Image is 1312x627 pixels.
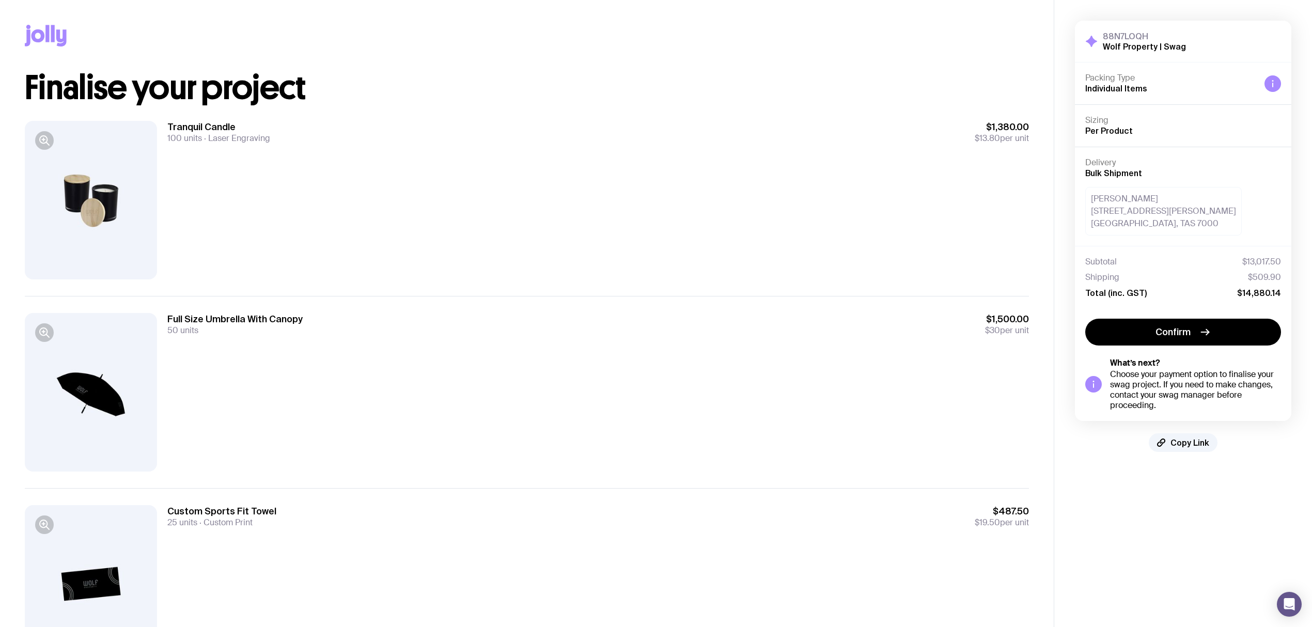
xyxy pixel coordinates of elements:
span: $14,880.14 [1237,288,1281,298]
h3: Full Size Umbrella With Canopy [167,313,303,325]
h1: Finalise your project [25,71,1029,104]
span: 25 units [167,517,197,528]
span: 50 units [167,325,198,336]
h3: 88N7LOQH [1103,31,1186,41]
h5: What’s next? [1110,358,1281,368]
span: Per Product [1085,126,1133,135]
span: Shipping [1085,272,1119,283]
span: $1,380.00 [975,121,1029,133]
span: $487.50 [975,505,1029,518]
h4: Sizing [1085,115,1281,126]
span: $19.50 [975,517,1000,528]
span: Copy Link [1170,437,1209,448]
div: Choose your payment option to finalise your swag project. If you need to make changes, contact yo... [1110,369,1281,411]
span: per unit [975,518,1029,528]
span: $30 [985,325,1000,336]
span: 100 units [167,133,202,144]
span: Total (inc. GST) [1085,288,1147,298]
h3: Tranquil Candle [167,121,270,133]
span: $509.90 [1248,272,1281,283]
span: Subtotal [1085,257,1117,267]
h2: Wolf Property | Swag [1103,41,1186,52]
span: Individual Items [1085,84,1147,93]
button: Copy Link [1149,433,1217,452]
span: $13.80 [975,133,1000,144]
span: per unit [975,133,1029,144]
button: Confirm [1085,319,1281,346]
h4: Delivery [1085,158,1281,168]
div: Open Intercom Messenger [1277,592,1302,617]
span: Confirm [1155,326,1191,338]
span: Bulk Shipment [1085,168,1142,178]
span: $13,017.50 [1242,257,1281,267]
span: per unit [985,325,1029,336]
div: [PERSON_NAME] [STREET_ADDRESS][PERSON_NAME] [GEOGRAPHIC_DATA], TAS 7000 [1085,187,1242,236]
h4: Packing Type [1085,73,1256,83]
span: Laser Engraving [202,133,270,144]
span: Custom Print [197,517,253,528]
h3: Custom Sports Fit Towel [167,505,276,518]
span: $1,500.00 [985,313,1029,325]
